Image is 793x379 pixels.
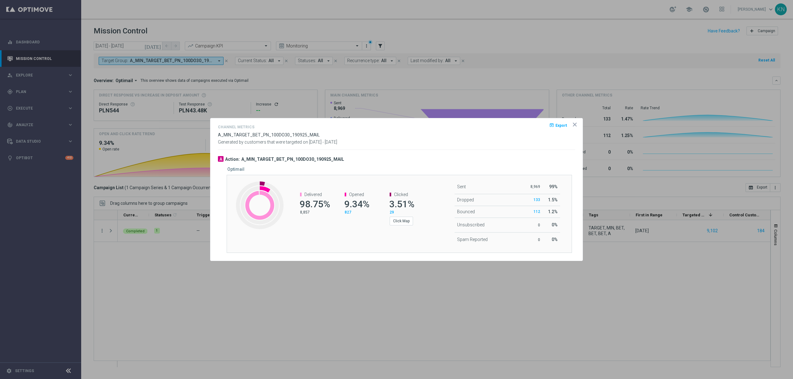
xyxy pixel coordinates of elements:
span: Dropped [457,197,474,202]
div: A [218,156,224,162]
span: Generated by customers that were targeted on [218,140,308,145]
h3: A_MIN_TARGET_BET_PN_100DO30_190925_MAIL [241,156,344,162]
p: 8,857 [300,210,329,215]
span: 0% [552,222,558,227]
span: Delivered [304,192,322,197]
span: Sent [457,184,466,189]
h3: Action: [225,156,240,162]
span: 827 [345,210,351,214]
span: [DATE] - [DATE] [309,140,337,145]
h5: Optimail [227,167,244,172]
p: 8,969 [527,184,540,189]
span: 9.34% [344,199,369,209]
span: 3.51% [389,199,414,209]
span: 1.2% [548,209,558,214]
h4: Channel Metrics [218,125,254,129]
span: 133 [534,198,540,202]
span: Opened [349,192,364,197]
i: open_in_browser [549,123,554,128]
p: 0 [527,223,540,228]
span: 1.5% [548,197,558,202]
span: 99% [549,184,558,189]
button: Click Map [390,217,413,225]
button: open_in_browser Export [549,121,568,129]
span: A_MIN_TARGET_BET_PN_100DO30_190925_MAIL [218,132,320,137]
opti-icon: icon [572,121,578,128]
span: 112 [534,209,540,214]
span: Spam Reported [457,237,488,242]
span: Export [555,123,567,128]
span: Bounced [457,209,475,214]
span: 0% [552,237,558,242]
p: 0 [527,237,540,242]
span: Unsubscribed [457,222,485,227]
span: Clicked [394,192,408,197]
span: 29 [390,210,394,214]
span: 98.75% [300,199,330,209]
